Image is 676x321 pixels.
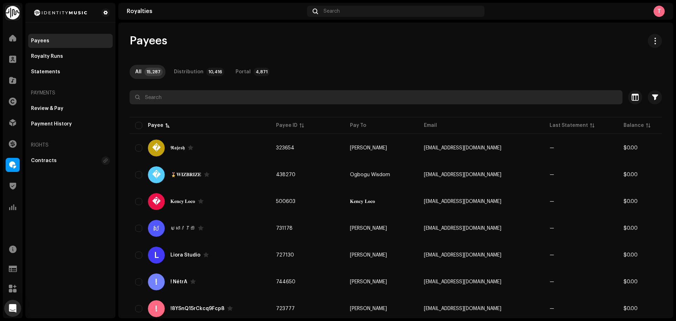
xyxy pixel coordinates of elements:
[653,6,665,17] div: T
[624,253,638,258] span: $0.00
[324,8,340,14] span: Search
[624,199,638,204] span: $0.00
[550,172,554,177] span: —
[424,172,501,177] span: wizbrize@gmail.com
[170,279,187,284] div: ! NétrÂ
[31,69,60,75] div: Statements
[624,226,638,231] span: $0.00
[276,199,295,204] span: 500603
[148,220,165,237] div: ស
[624,122,644,129] div: Balance
[276,226,293,231] span: 731178
[350,306,387,311] span: Burak Keskin
[28,49,113,63] re-m-nav-item: Royalty Runs
[550,122,588,129] div: Last Statement
[624,146,638,150] span: $0.00
[350,146,387,150] span: Rajesh Verma
[148,193,165,210] div: �
[276,122,298,129] div: Payee ID
[424,146,501,150] span: akp878943@gmail.com
[148,273,165,290] div: !
[148,247,165,264] div: L
[174,65,204,79] div: Distribution
[135,65,142,79] div: All
[550,199,554,204] span: —
[276,253,294,258] span: 727130
[31,121,72,127] div: Payment History
[28,117,113,131] re-m-nav-item: Payment History
[31,54,63,59] div: Royalty Runs
[424,226,501,231] span: tathoum21@gmail.com
[236,65,251,79] div: Portal
[424,279,501,284] span: n3trababus@gmail.com
[28,154,113,168] re-m-nav-item: Contracts
[144,68,163,76] p-badge: 15,287
[28,65,113,79] re-m-nav-item: Statements
[148,122,163,129] div: Payee
[350,226,387,231] span: KHON THORN
[31,158,57,163] div: Contracts
[170,226,195,231] div: ស្សាវរីយ៍
[550,146,554,150] span: —
[4,300,21,317] div: Open Intercom Messenger
[170,199,195,204] div: 𝐊𝐞𝐧𝐜𝐲 𝐋𝐨𝐜𝐨
[550,306,554,311] span: —
[350,253,387,258] span: anuwat jingta
[170,146,185,150] div: 𝕽𝖆𝖏𝖊𝖘𝖍
[276,279,295,284] span: 744650
[550,253,554,258] span: —
[170,172,201,177] div: 🎖️𝐖𝐈𝐙𝐁𝐑𝐈𝐙𝐄
[550,226,554,231] span: —
[350,199,375,204] span: 𝐊𝐞𝐧𝐜𝐲 𝐋𝐨𝐜𝐨
[127,8,304,14] div: Royalties
[170,306,224,311] div: !8YSnQ15rCkcq9Fcp8
[254,68,270,76] p-badge: 4,871
[424,253,501,258] span: bxx.anw@gmail.com
[28,85,113,101] re-a-nav-header: Payments
[350,279,387,284] span: Netra Castinelli
[6,6,20,20] img: 0f74c21f-6d1c-4dbc-9196-dbddad53419e
[206,68,224,76] p-badge: 10,416
[424,306,501,311] span: vodkabusiness01@gmail.com
[148,300,165,317] div: !
[624,172,638,177] span: $0.00
[624,279,638,284] span: $0.00
[148,140,165,156] div: �
[28,137,113,154] re-a-nav-header: Rights
[550,279,554,284] span: —
[350,172,390,177] span: Ogbogu Wisdom
[424,199,501,204] span: biogojuju@gmail.com
[148,166,165,183] div: �
[276,146,294,150] span: 323654
[170,253,200,258] div: Liora Studio
[31,8,90,17] img: 2d8271db-5505-4223-b535-acbbe3973654
[130,34,167,48] span: Payees
[624,306,638,311] span: $0.00
[31,38,49,44] div: Payees
[28,101,113,116] re-m-nav-item: Review & Pay
[28,34,113,48] re-m-nav-item: Payees
[31,106,63,111] div: Review & Pay
[276,306,295,311] span: 723777
[130,90,622,104] input: Search
[276,172,295,177] span: 438270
